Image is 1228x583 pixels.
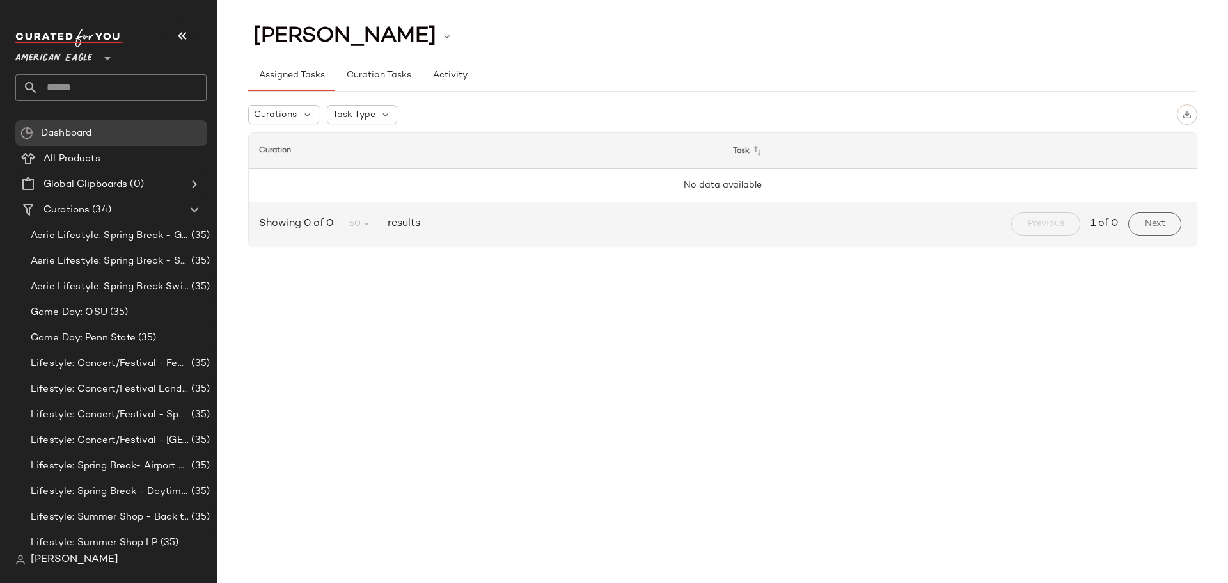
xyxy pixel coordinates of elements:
span: (35) [189,228,210,243]
span: (35) [189,280,210,294]
span: Lifestyle: Concert/Festival - Femme [31,356,189,371]
span: Curations [254,108,297,122]
span: Game Day: Penn State [31,331,136,346]
span: Game Day: OSU [31,305,107,320]
span: Curation Tasks [345,70,411,81]
span: Global Clipboards [43,177,127,192]
img: svg%3e [15,555,26,565]
span: Lifestyle: Concert/Festival - [GEOGRAPHIC_DATA] [31,433,189,448]
span: Lifestyle: Concert/Festival Landing Page [31,382,189,397]
img: svg%3e [1183,110,1192,119]
span: (35) [158,536,179,550]
span: (35) [189,459,210,474]
span: (35) [189,433,210,448]
span: Activity [432,70,468,81]
span: Curations [43,203,90,218]
span: Task Type [333,108,375,122]
button: Next [1128,212,1181,236]
span: Aerie Lifestyle: Spring Break - Girly/Femme [31,228,189,243]
span: (35) [189,484,210,499]
img: svg%3e [20,127,33,140]
span: Lifestyle: Concert/Festival - Sporty [31,408,189,422]
span: (35) [189,408,210,422]
span: Aerie Lifestyle: Spring Break - Sporty [31,254,189,269]
span: Lifestyle: Spring Break- Airport Style [31,459,189,474]
span: All Products [43,152,100,166]
span: 1 of 0 [1090,216,1118,232]
span: (34) [90,203,111,218]
span: Next [1144,219,1165,229]
th: Curation [249,133,723,169]
span: [PERSON_NAME] [31,552,118,568]
span: Showing 0 of 0 [259,216,338,232]
span: [PERSON_NAME] [253,24,436,49]
span: Lifestyle: Summer Shop LP [31,536,158,550]
span: (35) [189,356,210,371]
span: Lifestyle: Summer Shop - Back to School Essentials [31,510,189,525]
span: (35) [189,510,210,525]
span: Assigned Tasks [258,70,325,81]
span: Dashboard [41,126,91,141]
th: Task [723,133,1197,169]
span: (35) [136,331,157,346]
span: (35) [107,305,129,320]
span: (35) [189,254,210,269]
span: results [382,216,420,232]
span: (0) [127,177,143,192]
td: No data available [249,169,1197,202]
span: (35) [189,382,210,397]
span: Aerie Lifestyle: Spring Break Swimsuits Landing Page [31,280,189,294]
span: American Eagle [15,44,92,67]
img: cfy_white_logo.C9jOOHJF.svg [15,29,124,47]
span: Lifestyle: Spring Break - Daytime Casual [31,484,189,499]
